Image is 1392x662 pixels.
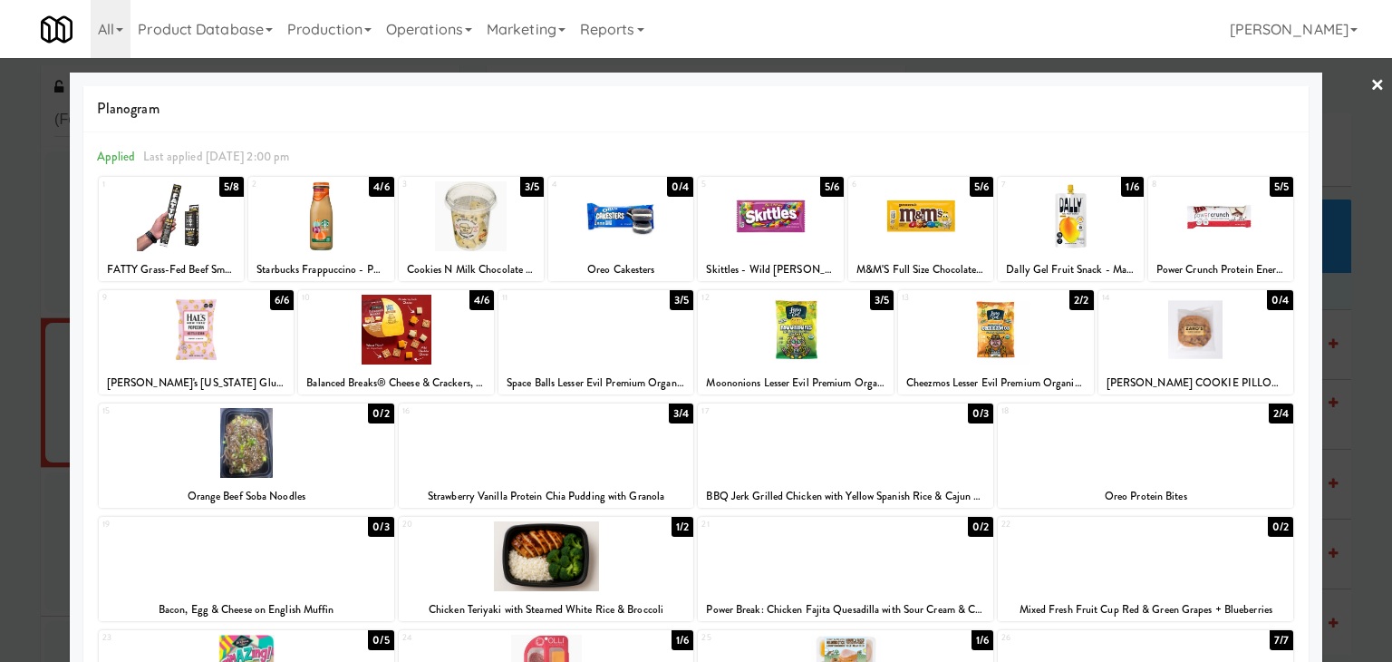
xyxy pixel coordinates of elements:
[848,258,993,281] div: M&M'S Full Size Chocolate Candy, Peanut, 1.74 oz
[399,517,694,621] div: 201/2Chicken Teriyaki with Steamed White Rice & Broccoli
[672,517,693,537] div: 1/2
[252,177,321,192] div: 2
[1000,599,1290,621] div: Mixed Fresh Fruit Cup Red & Green Grapes + Blueberries
[820,177,844,197] div: 5/6
[101,258,241,281] div: FATTY Grass-Fed Beef Smoked Meat Sticks, Original Flavor, 20g Protein Per Stick
[667,177,693,197] div: 0/4
[698,290,894,394] div: 123/5Moononions Lesser Evil Premium Organic Snack, Organic Avocado
[548,177,693,281] div: 40/4Oreo Cakesters
[998,517,1293,621] div: 220/2Mixed Fresh Fruit Cup Red & Green Grapes + Blueberries
[1101,372,1291,394] div: [PERSON_NAME] COOKIE PILLOW BAKED M&M CHOCOLATE CHUNK
[698,485,993,508] div: BBQ Jerk Grilled Chicken with Yellow Spanish Rice & Cajun Peppers
[248,258,393,281] div: Starbucks Frappuccino - Pumpkin Spice
[672,630,693,650] div: 1/6
[1151,258,1290,281] div: Power Crunch Protein Energy Wafer Bar – Red Velvet
[101,372,292,394] div: [PERSON_NAME]'s [US_STATE] Gluten Free Popcorn, Sweet & Salty, 1 oz
[498,290,694,394] div: 113/5Space Balls Lesser Evil Premium Organic Snack, Organic Avocado
[399,404,694,508] div: 163/4Strawberry Vanilla Protein Chia Pudding with Granola
[1267,290,1293,310] div: 0/4
[99,177,244,281] div: 15/8FATTY Grass-Fed Beef Smoked Meat Sticks, Original Flavor, 20g Protein Per Stick
[498,372,694,394] div: Space Balls Lesser Evil Premium Organic Snack, Organic Avocado
[1121,177,1143,197] div: 1/6
[97,148,136,165] span: Applied
[99,599,394,621] div: Bacon, Egg & Cheese on English Muffin
[851,258,991,281] div: M&M'S Full Size Chocolate Candy, Peanut, 1.74 oz
[998,177,1143,281] div: 71/6Dally Gel Fruit Snack - Mango
[1001,630,1145,646] div: 26
[701,599,991,621] div: Power Break: Chicken Fajita Quesadilla with Sour Cream & Cholula
[1370,58,1385,114] a: ×
[502,290,596,306] div: 11
[399,177,544,281] div: 33/5Cookies N Milk Chocolate Chip Edible Cookie Dough Bites
[848,177,993,281] div: 65/6M&M'S Full Size Chocolate Candy, Peanut, 1.74 oz
[670,290,693,310] div: 3/5
[101,485,391,508] div: Orange Beef Soba Noodles
[41,14,72,45] img: Micromart
[99,517,394,621] div: 190/3Bacon, Egg & Cheese on English Muffin
[551,258,691,281] div: Oreo Cakesters
[101,599,391,621] div: Bacon, Egg & Cheese on English Muffin
[998,258,1143,281] div: Dally Gel Fruit Snack - Mango
[971,630,993,650] div: 1/6
[401,485,691,508] div: Strawberry Vanilla Protein Chia Pudding with Granola
[248,177,393,281] div: 24/6Starbucks Frappuccino - Pumpkin Spice
[1270,630,1293,650] div: 7/7
[1000,485,1290,508] div: Oreo Protein Bites
[1001,517,1145,532] div: 22
[102,177,171,192] div: 1
[102,517,246,532] div: 19
[399,485,694,508] div: Strawberry Vanilla Protein Chia Pudding with Granola
[369,177,393,197] div: 4/6
[898,372,1094,394] div: Cheezmos Lesser Evil Premium Organic Snack, Organic Avocado
[302,290,396,306] div: 10
[1152,177,1221,192] div: 8
[102,630,246,646] div: 23
[401,599,691,621] div: Chicken Teriyaki with Steamed White Rice & Broccoli
[251,258,391,281] div: Starbucks Frappuccino - Pumpkin Spice
[501,372,691,394] div: Space Balls Lesser Evil Premium Organic Snack, Organic Avocado
[402,517,546,532] div: 20
[368,404,393,423] div: 0/2
[852,177,921,192] div: 6
[548,258,693,281] div: Oreo Cakesters
[1098,372,1294,394] div: [PERSON_NAME] COOKIE PILLOW BAKED M&M CHOCOLATE CHUNK
[520,177,544,197] div: 3/5
[99,372,295,394] div: [PERSON_NAME]'s [US_STATE] Gluten Free Popcorn, Sweet & Salty, 1 oz
[701,517,846,532] div: 21
[701,485,991,508] div: BBQ Jerk Grilled Chicken with Yellow Spanish Rice & Cajun Peppers
[270,290,294,310] div: 6/6
[998,599,1293,621] div: Mixed Fresh Fruit Cup Red & Green Grapes + Blueberries
[698,404,993,508] div: 170/3BBQ Jerk Grilled Chicken with Yellow Spanish Rice & Cajun Peppers
[698,517,993,621] div: 210/2Power Break: Chicken Fajita Quesadilla with Sour Cream & Cholula
[669,404,693,423] div: 3/4
[701,290,796,306] div: 12
[1268,517,1293,537] div: 0/2
[998,485,1293,508] div: Oreo Protein Bites
[368,630,393,650] div: 0/5
[701,372,891,394] div: Moononions Lesser Evil Premium Organic Snack, Organic Avocado
[701,404,846,419] div: 17
[698,599,993,621] div: Power Break: Chicken Fajita Quesadilla with Sour Cream & Cholula
[898,290,1094,394] div: 132/2Cheezmos Lesser Evil Premium Organic Snack, Organic Avocado
[1148,258,1293,281] div: Power Crunch Protein Energy Wafer Bar – Red Velvet
[1148,177,1293,281] div: 85/5Power Crunch Protein Energy Wafer Bar – Red Velvet
[901,372,1091,394] div: Cheezmos Lesser Evil Premium Organic Snack, Organic Avocado
[698,372,894,394] div: Moononions Lesser Evil Premium Organic Snack, Organic Avocado
[1000,258,1140,281] div: Dally Gel Fruit Snack - Mango
[1001,177,1070,192] div: 7
[99,485,394,508] div: Orange Beef Soba Noodles
[698,177,843,281] div: 55/6Skittles - Wild [PERSON_NAME] 2.17 oz bag
[298,372,494,394] div: Balanced Breaks® Cheese & Crackers, Wheat Things
[301,372,491,394] div: Balanced Breaks® Cheese & Crackers, Wheat Things
[998,404,1293,508] div: 182/4Oreo Protein Bites
[99,290,295,394] div: 96/6[PERSON_NAME]'s [US_STATE] Gluten Free Popcorn, Sweet & Salty, 1 oz
[970,177,993,197] div: 5/6
[469,290,494,310] div: 4/6
[399,599,694,621] div: Chicken Teriyaki with Steamed White Rice & Broccoli
[902,290,996,306] div: 13
[368,517,393,537] div: 0/3
[143,148,290,165] span: Last applied [DATE] 2:00 pm
[870,290,894,310] div: 3/5
[701,258,840,281] div: Skittles - Wild [PERSON_NAME] 2.17 oz bag
[402,630,546,646] div: 24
